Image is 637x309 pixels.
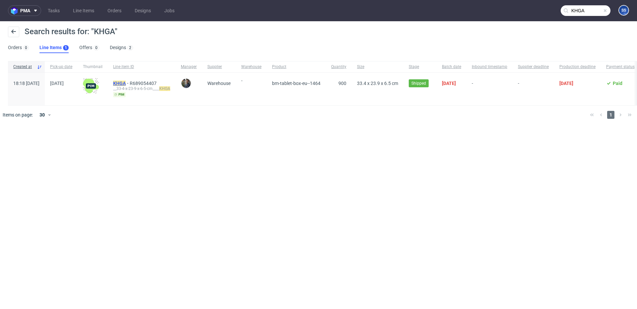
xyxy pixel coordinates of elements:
span: Size [357,64,398,70]
span: Production deadline [559,64,596,70]
span: Search results for: "KHGA" [25,27,117,36]
span: Supplier deadline [518,64,549,70]
a: Designs2 [110,42,133,53]
span: - [518,81,549,97]
span: bm-tablet-box-eu--1464 [272,81,320,86]
img: Maciej Sobola [181,79,191,88]
span: [DATE] [50,81,64,86]
figcaption: SS [619,6,628,15]
div: 30 [35,110,47,119]
span: 900 [338,81,346,86]
span: Batch date [442,64,461,70]
mark: KHGA [159,86,170,91]
div: 0 [25,45,27,50]
span: Warehouse [207,81,231,86]
a: R689054407 [130,81,158,86]
span: [DATE] [559,81,573,86]
span: Stage [409,64,431,70]
span: pim [113,92,126,97]
span: Product [272,64,320,70]
span: Pick-up date [50,64,72,70]
span: 18:18 [DATE] [13,81,39,86]
div: 0 [95,45,98,50]
a: Jobs [160,5,178,16]
a: Orders [104,5,125,16]
span: Warehouse [241,64,261,70]
img: wHgJFi1I6lmhQAAAABJRU5ErkJggg== [83,78,99,94]
span: [DATE] [442,81,456,86]
div: 2 [129,45,131,50]
span: Shipped [411,80,426,86]
span: pma [20,8,30,13]
mark: KHGA [113,81,126,86]
span: 33.4 x 23.9 x 6.5 cm [357,81,398,86]
a: Offers0 [79,42,99,53]
img: logo [11,7,20,15]
span: Items on page: [3,112,33,118]
span: Created at [13,64,34,70]
div: 1 [65,45,67,50]
span: 1 [607,111,614,119]
span: Inbound timestamp [472,64,507,70]
a: Line Items [69,5,98,16]
a: Orders0 [8,42,29,53]
span: Manager [181,64,197,70]
a: Line Items1 [39,42,69,53]
span: Payment status [606,64,635,70]
div: __33-4-x-23-9-x-6-5-cm____ [113,86,170,91]
span: Thumbnail [83,64,103,70]
span: - [241,78,261,97]
a: Tasks [44,5,64,16]
span: Paid [613,81,622,86]
span: Line item ID [113,64,170,70]
span: - [472,81,507,97]
button: pma [8,5,41,16]
a: KHGA [113,81,130,86]
span: Quantity [331,64,346,70]
a: Designs [131,5,155,16]
span: Supplier [207,64,231,70]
